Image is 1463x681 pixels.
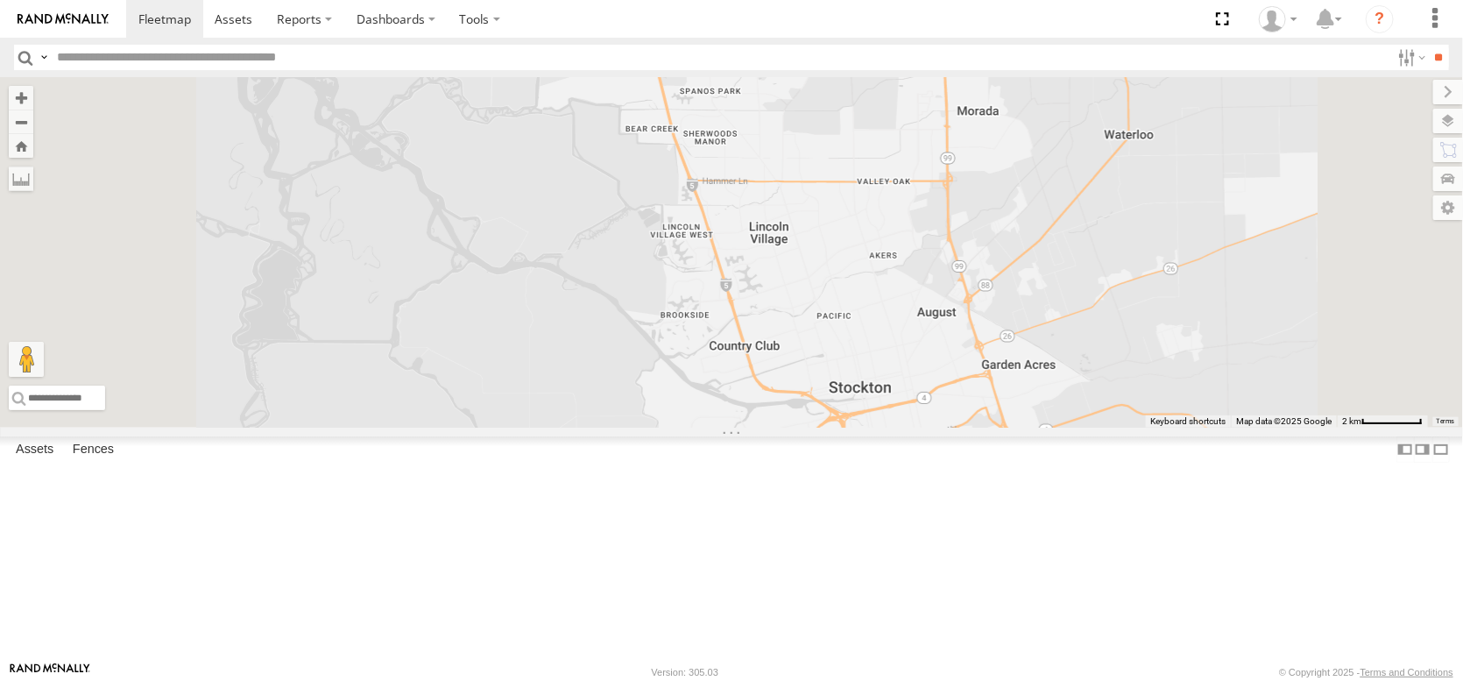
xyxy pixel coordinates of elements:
button: Zoom in [9,86,33,110]
label: Map Settings [1433,195,1463,220]
label: Dock Summary Table to the Right [1414,436,1431,462]
label: Search Query [37,45,51,70]
button: Zoom Home [9,134,33,158]
span: 2 km [1342,416,1361,426]
div: Version: 305.03 [652,667,718,677]
button: Map Scale: 2 km per 66 pixels [1337,415,1428,428]
button: Drag Pegman onto the map to open Street View [9,342,44,377]
a: Terms [1437,418,1455,425]
button: Zoom out [9,110,33,134]
label: Measure [9,167,33,191]
i: ? [1366,5,1394,33]
label: Assets [7,437,62,462]
label: Search Filter Options [1391,45,1429,70]
label: Fences [64,437,123,462]
div: Dennis Braga [1253,6,1304,32]
a: Terms and Conditions [1361,667,1453,677]
label: Hide Summary Table [1432,436,1450,462]
span: Map data ©2025 Google [1236,416,1332,426]
img: rand-logo.svg [18,13,109,25]
a: Visit our Website [10,663,90,681]
label: Dock Summary Table to the Left [1396,436,1414,462]
button: Keyboard shortcuts [1150,415,1226,428]
div: © Copyright 2025 - [1279,667,1453,677]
